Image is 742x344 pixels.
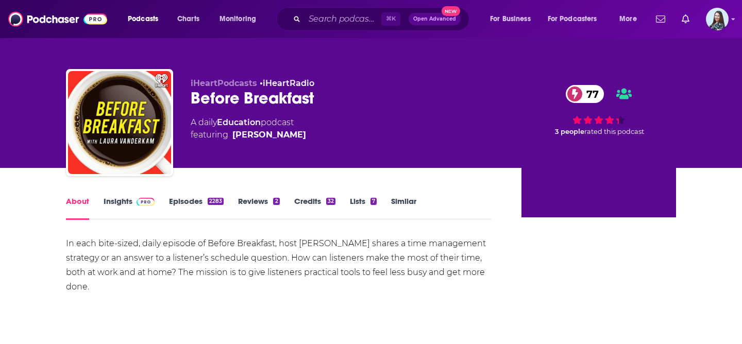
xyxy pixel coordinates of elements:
a: Show notifications dropdown [652,10,669,28]
span: • [260,78,314,88]
div: 77 3 peoplerated this podcast [521,78,676,142]
div: 2283 [208,198,224,205]
span: Logged in as brookefortierpr [706,8,729,30]
div: 7 [370,198,377,205]
a: Credits32 [294,196,335,220]
button: open menu [212,11,269,27]
span: More [619,12,637,26]
span: iHeartPodcasts [191,78,257,88]
span: For Podcasters [548,12,597,26]
span: rated this podcast [584,128,644,135]
a: iHeartRadio [263,78,314,88]
a: Show notifications dropdown [678,10,694,28]
img: Before Breakfast [68,71,171,174]
button: Show profile menu [706,8,729,30]
span: Monitoring [220,12,256,26]
a: InsightsPodchaser Pro [104,196,155,220]
a: Reviews2 [238,196,279,220]
span: ⌘ K [381,12,400,26]
span: 77 [576,85,604,103]
div: A daily podcast [191,116,306,141]
a: Similar [391,196,416,220]
div: 2 [273,198,279,205]
span: For Business [490,12,531,26]
img: User Profile [706,8,729,30]
a: Lists7 [350,196,377,220]
img: Podchaser Pro [137,198,155,206]
img: Podchaser - Follow, Share and Rate Podcasts [8,9,107,29]
button: Open AdvancedNew [409,13,461,25]
span: 3 people [555,128,584,135]
span: Open Advanced [413,16,456,22]
div: 32 [326,198,335,205]
a: About [66,196,89,220]
div: In each bite-sized, daily episode of Before Breakfast, host [PERSON_NAME] shares a time managemen... [66,236,491,294]
span: Podcasts [128,12,158,26]
span: featuring [191,129,306,141]
input: Search podcasts, credits, & more... [305,11,381,27]
span: New [442,6,460,16]
a: 77 [566,85,604,103]
button: open menu [612,11,650,27]
button: open menu [483,11,544,27]
a: Education [217,117,261,127]
button: open menu [121,11,172,27]
a: Episodes2283 [169,196,224,220]
span: Charts [177,12,199,26]
div: Search podcasts, credits, & more... [286,7,479,31]
a: Laura Vanderkam [232,129,306,141]
button: open menu [541,11,612,27]
a: Charts [171,11,206,27]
